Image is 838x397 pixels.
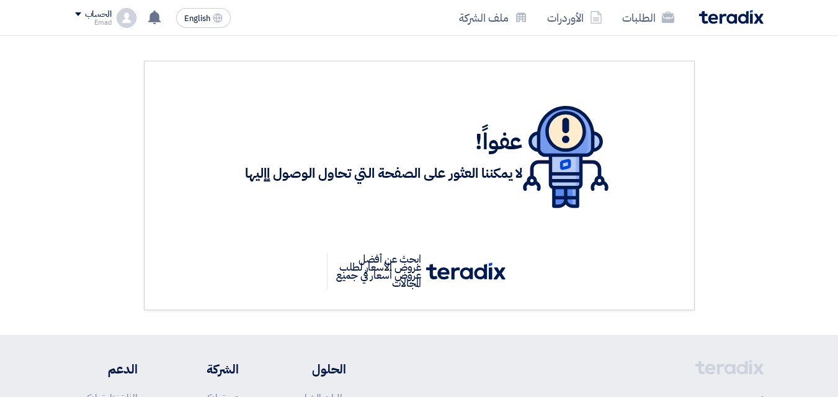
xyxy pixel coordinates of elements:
[174,360,239,378] li: الشركة
[176,8,231,28] button: English
[184,14,210,23] span: English
[699,10,764,24] img: Teradix logo
[426,263,506,280] img: tx_logo.svg
[523,106,608,208] img: 404.svg
[245,164,523,183] h3: لا يمكننا العثور على الصفحة التي تحاول الوصول إإليها
[612,3,684,32] a: الطلبات
[276,360,346,378] li: الحلول
[75,19,112,26] div: Emad
[537,3,612,32] a: الأوردرات
[117,8,136,28] img: profile_test.png
[449,3,537,32] a: ملف الشركة
[75,360,138,378] li: الدعم
[85,9,112,20] div: الحساب
[245,128,523,155] h1: عفواً!
[327,253,426,290] p: ابحث عن أفضل عروض الأسعار لطلب عروض أسعار في جميع المجالات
